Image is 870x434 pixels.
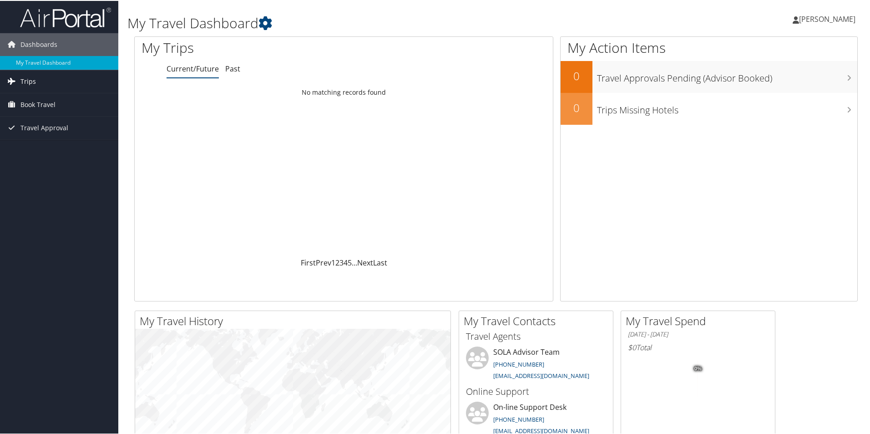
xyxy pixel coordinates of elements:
[628,342,768,352] h6: Total
[142,37,372,56] h1: My Trips
[335,257,339,267] a: 2
[135,83,553,100] td: No matching records found
[464,312,613,328] h2: My Travel Contacts
[493,359,544,368] a: [PHONE_NUMBER]
[799,13,855,23] span: [PERSON_NAME]
[352,257,357,267] span: …
[561,92,857,124] a: 0Trips Missing Hotels
[493,426,589,434] a: [EMAIL_ADDRESS][DOMAIN_NAME]
[461,346,611,383] li: SOLA Advisor Team
[357,257,373,267] a: Next
[561,99,592,115] h2: 0
[597,66,857,84] h3: Travel Approvals Pending (Advisor Booked)
[140,312,450,328] h2: My Travel History
[466,329,606,342] h3: Travel Agents
[373,257,387,267] a: Last
[339,257,344,267] a: 3
[20,6,111,27] img: airportal-logo.png
[694,365,702,371] tspan: 0%
[167,63,219,73] a: Current/Future
[301,257,316,267] a: First
[628,329,768,338] h6: [DATE] - [DATE]
[626,312,775,328] h2: My Travel Spend
[561,67,592,83] h2: 0
[225,63,240,73] a: Past
[493,414,544,423] a: [PHONE_NUMBER]
[493,371,589,379] a: [EMAIL_ADDRESS][DOMAIN_NAME]
[344,257,348,267] a: 4
[127,13,619,32] h1: My Travel Dashboard
[561,37,857,56] h1: My Action Items
[20,32,57,55] span: Dashboards
[466,384,606,397] h3: Online Support
[597,98,857,116] h3: Trips Missing Hotels
[348,257,352,267] a: 5
[20,69,36,92] span: Trips
[628,342,636,352] span: $0
[316,257,331,267] a: Prev
[331,257,335,267] a: 1
[793,5,865,32] a: [PERSON_NAME]
[561,60,857,92] a: 0Travel Approvals Pending (Advisor Booked)
[20,116,68,138] span: Travel Approval
[20,92,56,115] span: Book Travel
